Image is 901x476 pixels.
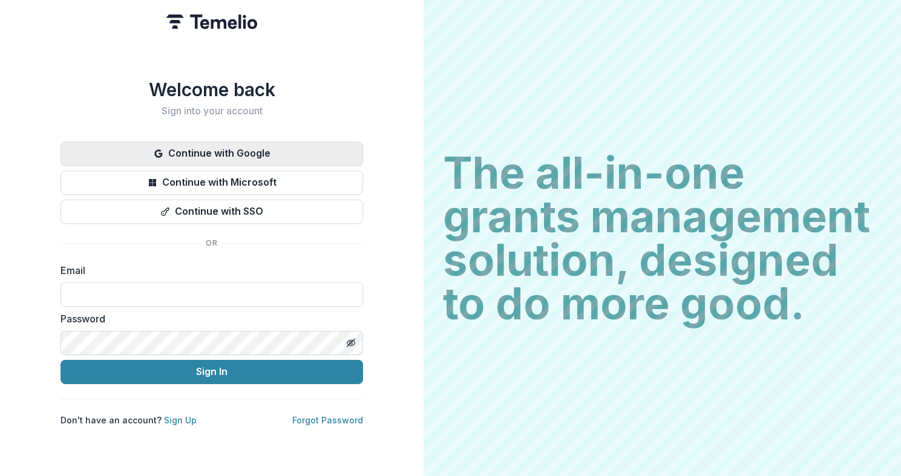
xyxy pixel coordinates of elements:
[61,142,363,166] button: Continue with Google
[61,105,363,117] h2: Sign into your account
[61,414,197,426] p: Don't have an account?
[61,171,363,195] button: Continue with Microsoft
[164,415,197,425] a: Sign Up
[61,200,363,224] button: Continue with SSO
[341,333,361,353] button: Toggle password visibility
[61,263,356,278] label: Email
[61,311,356,326] label: Password
[61,79,363,100] h1: Welcome back
[292,415,363,425] a: Forgot Password
[166,15,257,29] img: Temelio
[61,360,363,384] button: Sign In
